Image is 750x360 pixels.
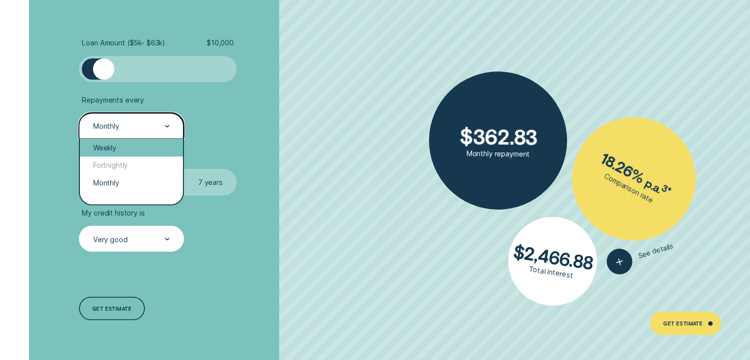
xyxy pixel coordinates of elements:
span: Loan Amount ( $5k - $63k ) [82,38,165,47]
a: Get estimate [79,296,144,320]
div: Very good [93,235,128,244]
div: Fortnightly [80,156,182,174]
span: $ 10,000 [207,38,234,47]
div: Weekly [80,139,182,156]
div: Monthly [93,121,119,130]
button: See details [604,233,677,277]
label: 7 years [184,169,237,195]
div: Monthly [80,174,182,191]
span: Repayments every [82,95,144,104]
span: My credit history is [82,208,144,217]
a: Get Estimate [650,311,721,335]
span: See details [637,241,675,260]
